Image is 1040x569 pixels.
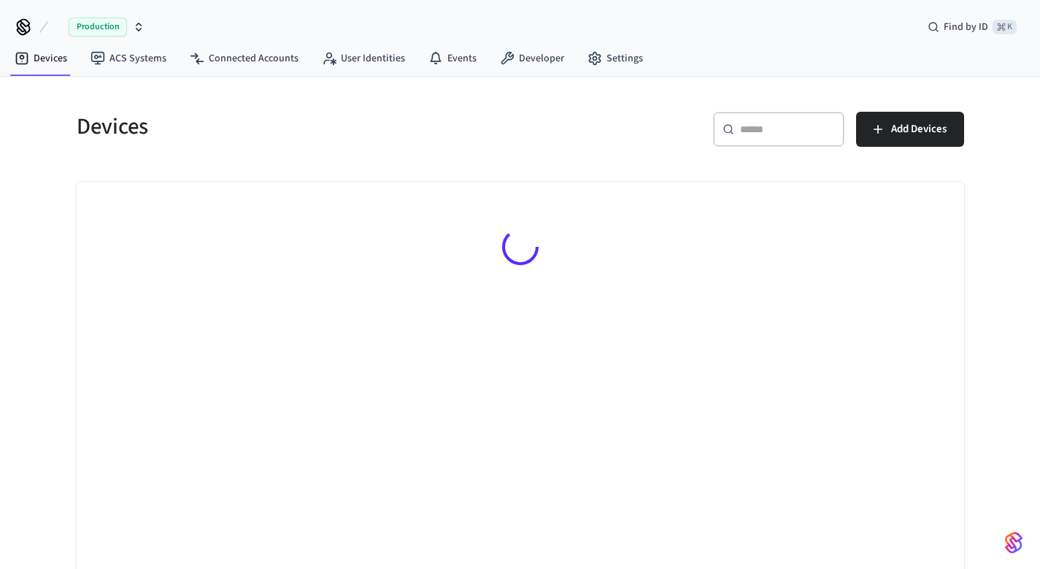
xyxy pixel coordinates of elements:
[178,45,310,72] a: Connected Accounts
[79,45,178,72] a: ACS Systems
[916,14,1028,40] div: Find by ID⌘ K
[944,20,988,34] span: Find by ID
[3,45,79,72] a: Devices
[488,45,576,72] a: Developer
[1005,531,1022,554] img: SeamLogoGradient.69752ec5.svg
[310,45,417,72] a: User Identities
[576,45,655,72] a: Settings
[69,18,127,37] span: Production
[891,120,947,139] span: Add Devices
[417,45,488,72] a: Events
[993,20,1017,34] span: ⌘ K
[856,112,964,147] button: Add Devices
[77,112,512,142] h5: Devices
